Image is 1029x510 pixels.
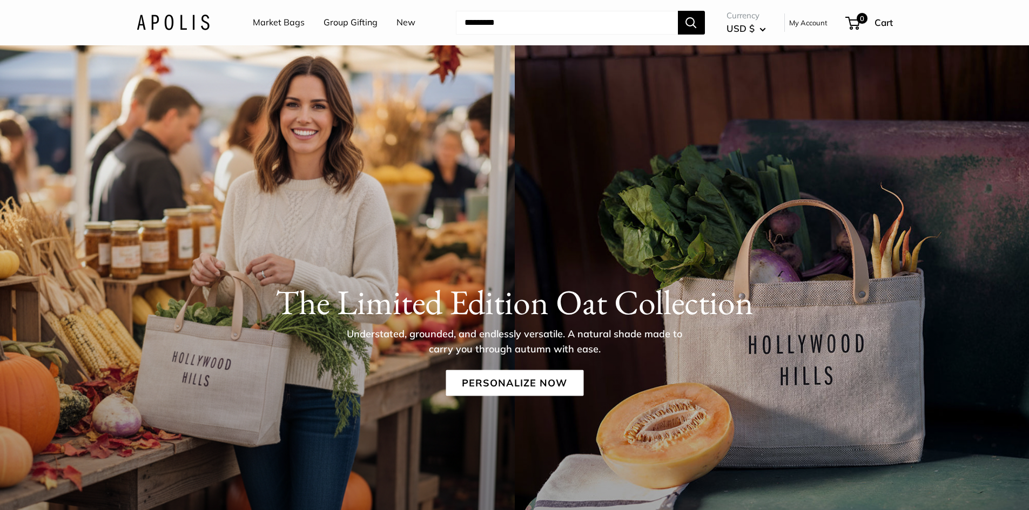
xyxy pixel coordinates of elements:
[339,326,690,356] p: Understated, grounded, and endlessly versatile. A natural shade made to carry you through autumn ...
[789,16,828,29] a: My Account
[137,281,893,322] h1: The Limited Edition Oat Collection
[856,13,867,24] span: 0
[875,17,893,28] span: Cart
[727,20,766,37] button: USD $
[324,15,378,31] a: Group Gifting
[396,15,415,31] a: New
[846,14,893,31] a: 0 Cart
[456,11,678,35] input: Search...
[253,15,305,31] a: Market Bags
[727,8,766,23] span: Currency
[678,11,705,35] button: Search
[727,23,755,34] span: USD $
[137,15,210,30] img: Apolis
[446,370,583,396] a: Personalize Now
